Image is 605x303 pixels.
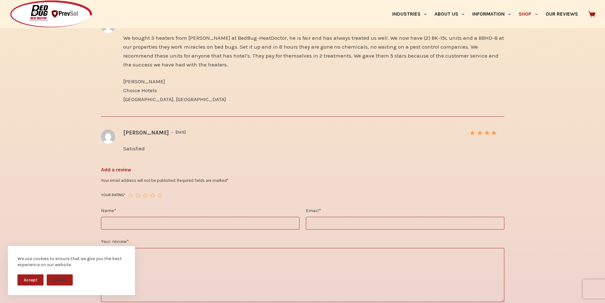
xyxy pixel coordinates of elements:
span: Rated out of 5 [470,130,497,150]
span: Add a review [101,166,504,174]
a: 3 of 5 stars [143,193,147,198]
span: – [171,129,173,136]
button: Decline [47,274,73,286]
button: Open LiveChat chat widget [5,3,24,22]
label: Name [101,207,299,215]
label: Email [306,207,504,215]
label: Your rating [101,192,125,198]
div: Rated 4 out of 5 [470,130,504,135]
div: We use cookies to ensure that we give you the best experience on our website. [17,256,125,268]
a: 1 of 5 stars [128,193,133,198]
strong: [PERSON_NAME] [123,129,169,136]
a: 4 of 5 stars [150,193,155,198]
span: Your email address will not be published. [101,178,176,183]
button: Accept [17,274,44,286]
p: [PERSON_NAME] Choice Hotels [GEOGRAPHIC_DATA], [GEOGRAPHIC_DATA] [123,77,504,104]
span: Required fields are marked [177,178,228,183]
label: Your review [101,238,504,245]
p: We bought 3 heaters from [PERSON_NAME] at BedBug-HeatDoctor, he is fair and has always treated us... [123,33,504,69]
a: 5 of 5 stars [158,193,162,198]
time: [DATE] [176,129,186,136]
a: 2 of 5 stars [135,193,140,198]
p: Satisfied [123,144,504,153]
